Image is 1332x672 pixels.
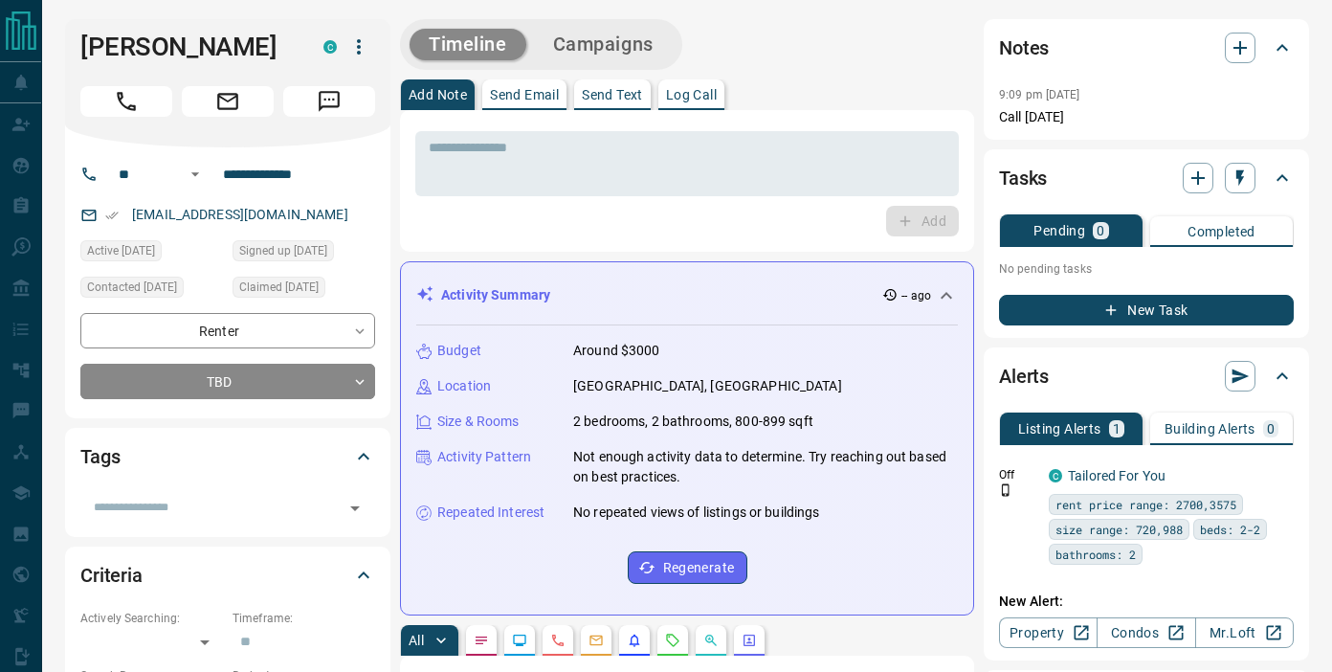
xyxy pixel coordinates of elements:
svg: Agent Actions [742,633,757,648]
p: Actively Searching: [80,610,223,627]
p: Budget [437,341,481,361]
svg: Lead Browsing Activity [512,633,527,648]
div: Sat Sep 13 2025 [80,240,223,267]
p: 1 [1113,422,1121,436]
p: Listing Alerts [1018,422,1101,436]
span: Claimed [DATE] [239,278,319,297]
p: Size & Rooms [437,412,520,432]
p: -- ago [901,287,931,304]
h2: Notes [999,33,1049,63]
div: Sat Sep 13 2025 [233,240,375,267]
div: condos.ca [323,40,337,54]
span: Message [283,86,375,117]
p: New Alert: [999,592,1294,612]
a: [EMAIL_ADDRESS][DOMAIN_NAME] [132,207,348,222]
span: Email [182,86,274,117]
p: Log Call [666,88,717,101]
p: No repeated views of listings or buildings [573,503,820,523]
p: Building Alerts [1165,422,1255,436]
p: Send Email [490,88,559,101]
p: 9:09 pm [DATE] [999,88,1080,101]
p: All [409,634,424,647]
div: Notes [999,25,1294,71]
span: Signed up [DATE] [239,241,327,260]
svg: Listing Alerts [627,633,642,648]
p: Completed [1188,225,1255,238]
a: Property [999,617,1098,648]
a: Condos [1097,617,1195,648]
button: Campaigns [534,29,673,60]
p: 0 [1097,224,1104,237]
p: No pending tasks [999,255,1294,283]
h1: [PERSON_NAME] [80,32,295,62]
svg: Calls [550,633,566,648]
span: Call [80,86,172,117]
p: 2 bedrooms, 2 bathrooms, 800-899 sqft [573,412,813,432]
p: Add Note [409,88,467,101]
p: [GEOGRAPHIC_DATA], [GEOGRAPHIC_DATA] [573,376,842,396]
span: size range: 720,988 [1055,520,1183,539]
p: Off [999,466,1037,483]
a: Tailored For You [1068,468,1165,483]
button: Regenerate [628,551,747,584]
span: rent price range: 2700,3575 [1055,495,1236,514]
div: Alerts [999,353,1294,399]
div: Tasks [999,155,1294,201]
span: beds: 2-2 [1200,520,1260,539]
p: Location [437,376,491,396]
svg: Notes [474,633,489,648]
p: Activity Summary [441,285,550,305]
button: New Task [999,295,1294,325]
button: Open [184,163,207,186]
div: condos.ca [1049,469,1062,482]
div: Renter [80,313,375,348]
p: Timeframe: [233,610,375,627]
a: Mr.Loft [1195,617,1294,648]
div: Activity Summary-- ago [416,278,958,313]
p: 0 [1267,422,1275,436]
svg: Requests [665,633,680,648]
p: Not enough activity data to determine. Try reaching out based on best practices. [573,447,958,487]
button: Timeline [410,29,526,60]
div: TBD [80,364,375,399]
button: Open [342,495,368,522]
h2: Tasks [999,163,1047,193]
svg: Email Verified [105,209,119,222]
h2: Tags [80,441,120,472]
svg: Emails [588,633,604,648]
p: Activity Pattern [437,447,531,467]
svg: Opportunities [703,633,719,648]
div: Criteria [80,552,375,598]
p: Repeated Interest [437,503,544,523]
p: Around $3000 [573,341,660,361]
div: Tags [80,434,375,480]
p: Pending [1033,224,1085,237]
span: Contacted [DATE] [87,278,177,297]
p: Send Text [582,88,643,101]
span: bathrooms: 2 [1055,545,1136,564]
div: Sat Sep 13 2025 [233,277,375,303]
span: Active [DATE] [87,241,155,260]
h2: Criteria [80,560,143,591]
p: Call [DATE] [999,107,1294,127]
svg: Push Notification Only [999,483,1012,497]
h2: Alerts [999,361,1049,392]
div: Sat Sep 13 2025 [80,277,223,303]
